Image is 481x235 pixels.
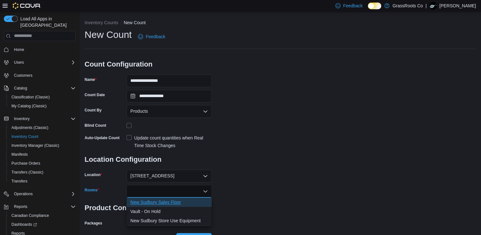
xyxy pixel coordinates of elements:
[130,208,208,215] span: Vault - On Hold
[85,135,120,140] label: Auto-Update Count
[6,132,78,141] button: Inventory Count
[9,151,76,158] span: Manifests
[343,3,362,9] span: Feedback
[11,161,40,166] span: Purchase Orders
[11,213,49,218] span: Canadian Compliance
[146,33,165,40] span: Feedback
[393,2,423,10] p: GrassRoots Co
[9,93,76,101] span: Classification (Classic)
[425,2,427,10] p: |
[9,142,76,149] span: Inventory Manager (Classic)
[11,115,76,123] span: Inventory
[11,190,35,198] button: Operations
[14,73,32,78] span: Customers
[11,143,59,148] span: Inventory Manager (Classic)
[9,142,62,149] a: Inventory Manager (Classic)
[9,221,76,228] span: Dashboards
[130,199,208,205] span: New Sudbury Sales Floor
[85,198,212,218] h3: Product Configuration
[127,198,212,207] button: New Sudbury Sales Floor
[9,177,76,185] span: Transfers
[85,172,102,177] label: Location
[6,211,78,220] button: Canadian Compliance
[85,92,105,97] label: Count Date
[11,190,76,198] span: Operations
[6,220,78,229] a: Dashboards
[9,212,76,219] span: Canadian Compliance
[1,71,78,80] button: Customers
[203,109,208,114] button: Open list of options
[9,177,30,185] a: Transfers
[11,222,37,227] span: Dashboards
[130,172,174,180] span: [STREET_ADDRESS]
[1,58,78,67] button: Users
[85,123,106,128] div: Blind Count
[11,134,38,139] span: Inventory Count
[6,177,78,186] button: Transfers
[429,2,437,10] div: Simon Brock
[6,93,78,102] button: Classification (Classic)
[11,59,76,66] span: Users
[9,133,41,140] a: Inventory Count
[9,102,76,110] span: My Catalog (Classic)
[11,46,27,53] a: Home
[6,123,78,132] button: Adjustments (Classic)
[439,2,476,10] p: [PERSON_NAME]
[11,59,26,66] button: Users
[9,168,76,176] span: Transfers (Classic)
[11,103,47,109] span: My Catalog (Classic)
[14,60,24,65] span: Users
[11,170,43,175] span: Transfers (Classic)
[85,28,132,41] h1: New Count
[6,150,78,159] button: Manifests
[6,102,78,110] button: My Catalog (Classic)
[9,160,43,167] a: Purchase Orders
[85,20,118,25] button: Inventory Counts
[127,207,212,216] button: Vault - On Hold
[127,198,212,225] div: Choose from the following options
[1,189,78,198] button: Operations
[85,188,99,193] label: Rooms
[9,93,52,101] a: Classification (Classic)
[9,102,49,110] a: My Catalog (Classic)
[9,221,39,228] a: Dashboards
[11,203,30,210] button: Reports
[9,160,76,167] span: Purchase Orders
[1,84,78,93] button: Catalog
[127,216,212,225] button: New Sudbury Store Use Equipment
[85,221,102,226] label: Packages
[11,71,76,79] span: Customers
[11,84,76,92] span: Catalog
[11,95,50,100] span: Classification (Classic)
[14,116,30,121] span: Inventory
[13,3,41,9] img: Cova
[368,3,381,9] input: Dark Mode
[1,114,78,123] button: Inventory
[203,174,208,179] button: Open list of options
[85,108,101,113] label: Count By
[11,203,76,210] span: Reports
[11,46,76,53] span: Home
[130,217,208,224] span: New Sudbury Store Use Equipment
[14,204,27,209] span: Reports
[14,191,33,196] span: Operations
[9,212,52,219] a: Canadian Compliance
[11,72,35,79] a: Customers
[9,168,46,176] a: Transfers (Classic)
[6,168,78,177] button: Transfers (Classic)
[18,16,76,28] span: Load All Apps in [GEOGRAPHIC_DATA]
[11,115,32,123] button: Inventory
[11,152,28,157] span: Manifests
[203,189,208,194] button: Close list of options
[85,149,212,170] h3: Location Configuration
[11,84,30,92] button: Catalog
[11,125,48,130] span: Adjustments (Classic)
[85,77,96,82] label: Name
[1,45,78,54] button: Home
[85,54,212,75] h3: Count Configuration
[9,151,30,158] a: Manifests
[85,19,476,27] nav: An example of EuiBreadcrumbs
[134,134,212,149] div: Update count quantities when Real Time Stock Changes
[14,86,27,91] span: Catalog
